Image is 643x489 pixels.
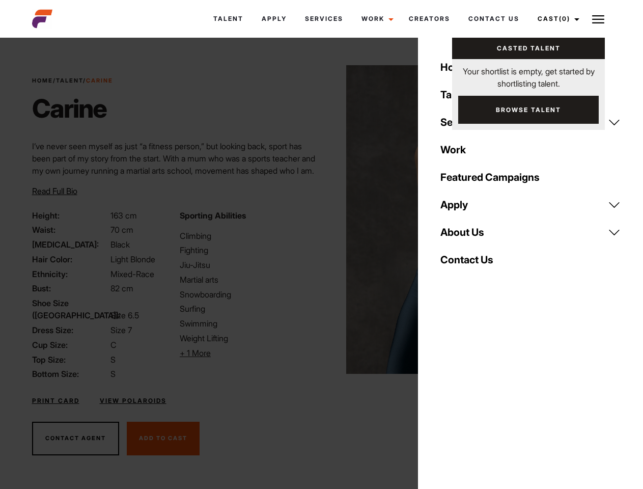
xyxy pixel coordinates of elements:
p: I’ve never seen myself as just “a fitness person,” but looking back, sport has been part of my st... [32,140,316,226]
a: Apply [253,5,296,33]
span: Dress Size: [32,324,108,336]
li: Climbing [180,230,315,242]
a: Talent [204,5,253,33]
p: Your shortlist is empty, get started by shortlisting talent. [452,59,605,90]
a: Services [296,5,352,33]
img: cropped-aefm-brand-fav-22-square.png [32,9,52,29]
span: Read Full Bio [32,186,77,196]
span: S [110,369,116,379]
span: / / [32,76,113,85]
a: Talent [56,77,83,84]
a: Talent [434,81,627,108]
a: View Polaroids [100,396,166,405]
a: Contact Us [459,5,528,33]
span: Add To Cast [139,434,187,442]
span: 82 cm [110,283,133,293]
span: Mixed-Race [110,269,154,279]
a: About Us [434,219,627,246]
span: S [110,355,116,365]
li: Jiu-Jitsu [180,259,315,271]
strong: Carine [86,77,113,84]
span: Light Blonde [110,254,155,264]
span: 70 cm [110,225,133,235]
span: Ethnicity: [32,268,108,280]
span: Shoe Size ([GEOGRAPHIC_DATA]): [32,297,108,321]
a: Work [352,5,400,33]
a: Apply [434,191,627,219]
a: Home [434,53,627,81]
span: + 1 More [180,348,211,358]
li: Weight Lifting [180,332,315,344]
img: Burger icon [592,13,604,25]
a: Home [32,77,53,84]
span: [MEDICAL_DATA]: [32,238,108,251]
li: Surfing [180,303,315,315]
strong: Sporting Abilities [180,210,246,221]
span: Waist: [32,224,108,236]
a: Casted Talent [452,38,605,59]
li: Snowboarding [180,288,315,301]
a: Browse Talent [458,96,599,124]
span: Black [110,239,130,250]
button: Add To Cast [127,422,200,455]
span: Hair Color: [32,253,108,265]
a: Contact Us [434,246,627,274]
li: Martial arts [180,274,315,286]
li: Swimming [180,317,315,330]
span: (0) [559,15,570,22]
a: Featured Campaigns [434,164,627,191]
a: Creators [400,5,459,33]
a: Services [434,108,627,136]
a: Work [434,136,627,164]
button: Read Full Bio [32,185,77,197]
button: Contact Agent [32,422,119,455]
span: Bust: [32,282,108,294]
span: Top Size: [32,354,108,366]
span: Size 6.5 [110,310,139,320]
a: Print Card [32,396,79,405]
span: Cup Size: [32,339,108,351]
li: Fighting [180,244,315,256]
span: C [110,340,117,350]
span: 163 cm [110,210,137,221]
a: Cast(0) [528,5,585,33]
h1: Carine [32,93,113,124]
span: Size 7 [110,325,132,335]
span: Bottom Size: [32,368,108,380]
span: Height: [32,209,108,222]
